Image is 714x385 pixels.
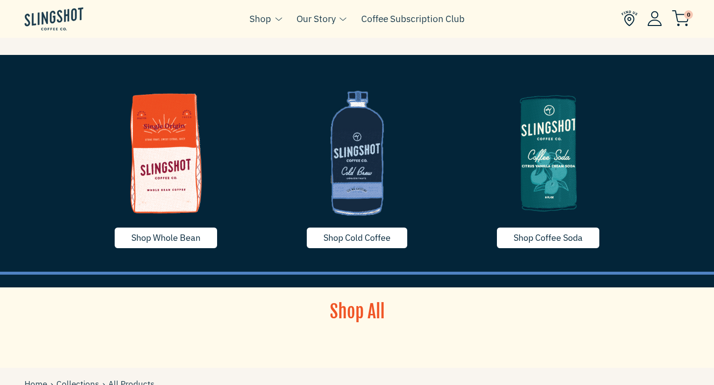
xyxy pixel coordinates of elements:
[267,300,448,324] h1: Shop All
[514,232,583,243] span: Shop Coffee Soda
[684,10,693,19] span: 0
[249,11,271,26] a: Shop
[361,11,465,26] a: Coffee Subscription Club
[460,79,637,227] img: image-5-1635790255718_1200x.png
[296,11,336,26] a: Our Story
[621,10,638,26] img: Find Us
[131,232,200,243] span: Shop Whole Bean
[647,11,662,26] img: Account
[269,79,445,227] img: coldcoffee-1635629668715_1200x.png
[78,79,254,227] img: whole-bean-1635790255739_1200x.png
[672,13,689,25] a: 0
[323,232,391,243] span: Shop Cold Coffee
[672,10,689,26] img: cart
